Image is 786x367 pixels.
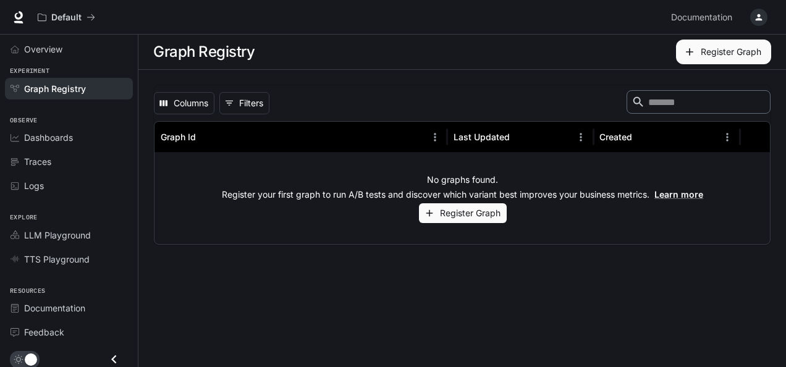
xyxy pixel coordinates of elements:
[5,248,133,270] a: TTS Playground
[24,155,51,168] span: Traces
[676,40,771,64] button: Register Graph
[5,175,133,196] a: Logs
[222,188,703,201] p: Register your first graph to run A/B tests and discover which variant best improves your business...
[24,302,85,314] span: Documentation
[161,132,196,142] div: Graph Id
[666,5,742,30] a: Documentation
[24,253,90,266] span: TTS Playground
[5,151,133,172] a: Traces
[154,92,214,114] button: Select columns
[419,203,507,224] button: Register Graph
[671,10,732,25] span: Documentation
[25,352,37,366] span: Dark mode toggle
[5,127,133,148] a: Dashboards
[5,78,133,99] a: Graph Registry
[24,326,64,339] span: Feedback
[51,12,82,23] p: Default
[197,128,216,146] button: Sort
[153,40,255,64] h1: Graph Registry
[633,128,652,146] button: Sort
[5,321,133,343] a: Feedback
[718,128,737,146] button: Menu
[599,132,632,142] div: Created
[24,131,73,144] span: Dashboards
[454,132,510,142] div: Last Updated
[24,229,91,242] span: LLM Playground
[5,224,133,246] a: LLM Playground
[511,128,530,146] button: Sort
[24,179,44,192] span: Logs
[219,92,269,114] button: Show filters
[426,128,444,146] button: Menu
[32,5,101,30] button: All workspaces
[24,82,86,95] span: Graph Registry
[427,174,498,186] p: No graphs found.
[654,189,703,200] a: Learn more
[24,43,62,56] span: Overview
[5,297,133,319] a: Documentation
[5,38,133,60] a: Overview
[627,90,771,116] div: Search
[572,128,590,146] button: Menu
